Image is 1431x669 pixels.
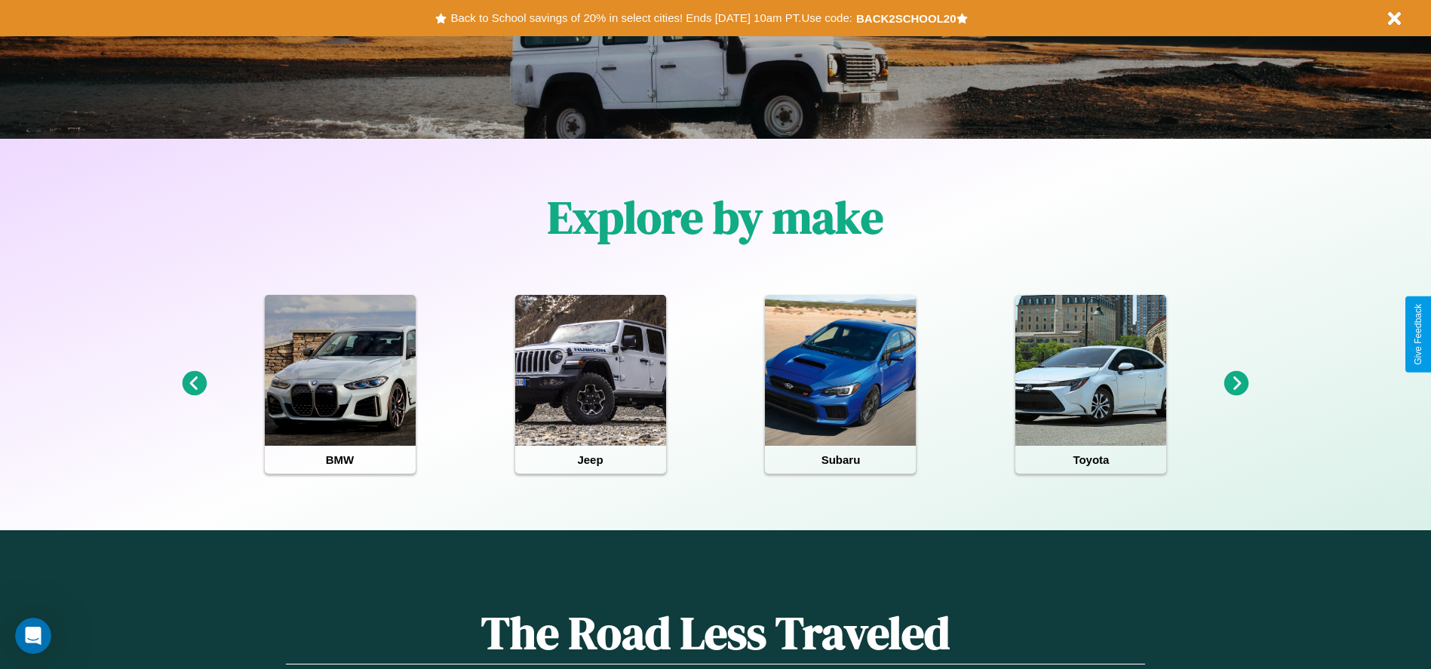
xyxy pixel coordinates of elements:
[765,446,916,474] h4: Subaru
[15,618,51,654] iframe: Intercom live chat
[265,446,416,474] h4: BMW
[856,12,957,25] b: BACK2SCHOOL20
[447,8,855,29] button: Back to School savings of 20% in select cities! Ends [DATE] 10am PT.Use code:
[548,186,883,248] h1: Explore by make
[515,446,666,474] h4: Jeep
[1413,304,1423,365] div: Give Feedback
[286,602,1144,664] h1: The Road Less Traveled
[1015,446,1166,474] h4: Toyota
